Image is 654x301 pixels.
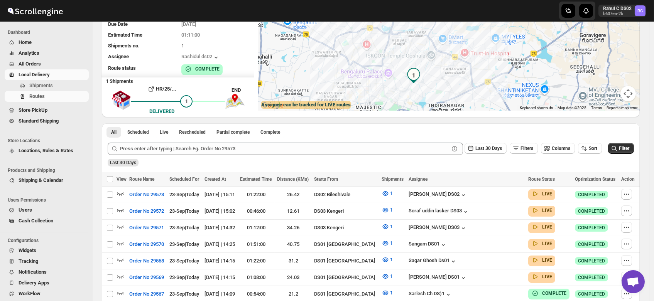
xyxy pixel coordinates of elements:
img: ScrollEngine [6,1,64,20]
button: Sort [578,143,602,154]
button: Order No 29572 [125,205,169,217]
span: Order No 29567 [129,290,164,298]
div: DS03 Kengeri [314,224,377,232]
span: Analytics [19,50,39,56]
span: 1 [390,273,393,279]
button: Users [5,205,89,215]
span: Routes [29,93,45,99]
div: [DATE] | 14:15 [204,274,236,281]
b: COMPLETE [195,66,220,72]
div: [DATE] | 14:15 [204,257,236,265]
button: LIVE [531,240,552,247]
span: Live [160,129,168,135]
b: COMPLETE [542,291,566,296]
span: Estimated Time [240,177,272,182]
span: Complete [260,129,280,135]
button: User menu [598,5,646,17]
span: 23-Sep | Today [169,274,199,280]
span: COMPLETED [578,258,605,264]
div: 00:46:00 [240,207,272,215]
span: Shipments no. [108,43,140,49]
span: Assignee [108,54,129,59]
button: 1 [377,254,397,266]
button: Order No 29567 [125,288,169,300]
div: 31.2 [277,257,309,265]
span: COMPLETED [578,225,605,231]
div: DS01 [GEOGRAPHIC_DATA] [314,257,377,265]
button: Home [5,37,89,48]
button: Soraf uddin lasker DS03 [409,208,470,215]
input: Press enter after typing | Search Eg. Order No 29573 [120,143,449,155]
span: Local Delivery [19,72,50,77]
div: Rashidul ds02 [181,54,220,61]
span: Dashboard [8,29,89,35]
div: 01:51:00 [240,240,272,248]
div: DS03 Kengeri [314,207,377,215]
button: LIVE [531,190,552,198]
span: 23-Sep | Today [169,208,199,214]
span: Route Status [528,177,555,182]
div: 01:22:00 [240,257,272,265]
span: Shipments [29,82,53,88]
b: LIVE [542,191,552,197]
span: Configurations [8,237,89,244]
span: Store Locations [8,138,89,144]
span: Filters [520,146,533,151]
button: [PERSON_NAME] DS03 [409,224,467,232]
div: [DATE] | 15:02 [204,207,236,215]
div: [DATE] | 14:32 [204,224,236,232]
span: Optimization Status [575,177,615,182]
div: Open chat [622,270,645,293]
button: LIVE [531,207,552,214]
a: Report a map error [607,106,637,110]
div: 01:12:00 [240,224,272,232]
div: 21.2 [277,290,309,298]
span: 1 [390,257,393,262]
button: LIVE [531,256,552,264]
button: COMPLETE [184,65,220,73]
button: Delivery Apps [5,277,89,288]
span: Assignee [409,177,428,182]
div: [PERSON_NAME] DS01 [409,274,467,282]
span: Route status [108,65,136,71]
button: Sarlesh Ch DS)1 [409,291,452,298]
span: Shipping & Calendar [19,177,63,183]
button: Columns [541,143,575,154]
button: Order No 29568 [125,255,169,267]
span: Scheduled For [169,177,199,182]
button: WorkFlow [5,288,89,299]
span: Filter [619,146,629,151]
div: [DATE] | 14:09 [204,290,236,298]
button: Last 30 Days [465,143,507,154]
button: Order No 29573 [125,188,169,201]
span: 1 [181,43,184,49]
span: 1 [185,98,188,104]
span: 1 [390,190,393,196]
span: Users Permissions [8,197,89,203]
span: 23-Sep | Today [169,258,199,264]
span: Cash Collection [19,218,53,224]
button: Notifications [5,267,89,277]
button: Routes [5,91,89,102]
span: View [117,177,127,182]
label: Assignee can be tracked for LIVE routes [261,101,351,109]
b: LIVE [542,241,552,246]
p: Rahul C DS02 [603,5,632,12]
span: 1 [390,224,393,229]
span: 1 [390,290,393,296]
img: trip_end.png [225,94,245,109]
span: Columns [552,146,570,151]
button: LIVE [531,223,552,231]
button: 1 [377,220,397,233]
span: Order No 29568 [129,257,164,265]
button: Cash Collection [5,215,89,226]
div: DS01 [GEOGRAPHIC_DATA] [314,240,377,248]
p: b607ea-2b [603,12,632,16]
span: Order No 29571 [129,224,164,232]
div: DS02 Bileshivale [314,191,377,198]
div: 00:54:00 [240,290,272,298]
span: COMPLETED [578,274,605,281]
